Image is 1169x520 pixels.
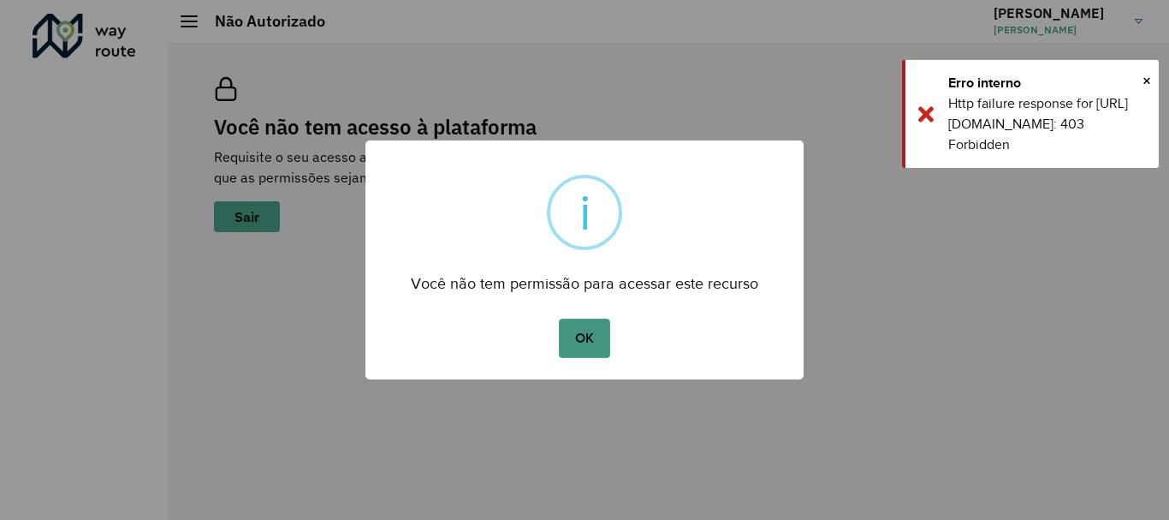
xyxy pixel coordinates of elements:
button: OK [559,319,609,358]
span: × [1142,68,1151,93]
div: i [579,178,590,247]
div: Http failure response for [URL][DOMAIN_NAME]: 403 Forbidden [948,93,1146,155]
div: Você não tem permissão para acessar este recurso [365,259,804,297]
div: Erro interno [948,73,1146,93]
button: Close [1142,68,1151,93]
